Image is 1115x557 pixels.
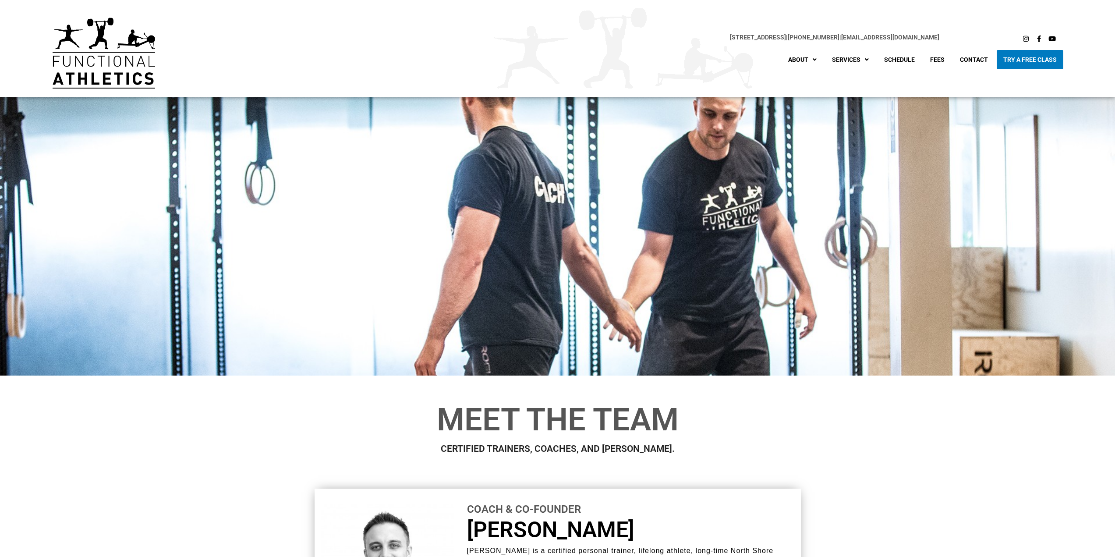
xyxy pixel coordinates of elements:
a: [PHONE_NUMBER] [788,34,839,41]
a: About [782,50,823,69]
a: Contact [953,50,995,69]
img: default-logo [53,18,155,89]
h5: Coach & Co-Founder [467,504,794,514]
a: Services [825,50,875,69]
a: Try A Free Class [997,50,1063,69]
a: [STREET_ADDRESS] [730,34,786,41]
a: Fees [924,50,951,69]
h2: CERTIFIED TRAINERS, COACHES, AND [PERSON_NAME]. [315,444,801,454]
a: [EMAIL_ADDRESS][DOMAIN_NAME] [841,34,939,41]
span: | [730,34,788,41]
p: | [173,32,939,43]
h1: Meet the Team [315,404,801,436]
a: Schedule [878,50,921,69]
h3: [PERSON_NAME] [467,519,794,541]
